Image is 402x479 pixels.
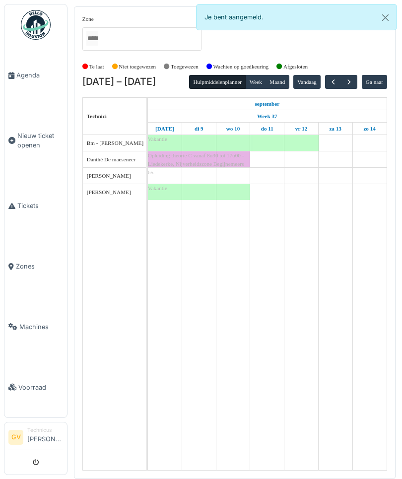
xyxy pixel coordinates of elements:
li: GV [8,430,23,445]
a: Zones [4,236,67,297]
a: 11 september 2025 [259,123,276,135]
a: Nieuw ticket openen [4,106,67,176]
div: Technicus [27,426,63,434]
label: Te laat [89,63,104,71]
a: GV Technicus[PERSON_NAME] [8,426,63,450]
a: 13 september 2025 [327,123,344,135]
button: Maand [266,75,289,89]
a: 12 september 2025 [293,123,310,135]
button: Vorige [325,75,341,89]
span: Tickets [17,201,63,210]
span: Voorraad [18,383,63,392]
span: Vakantie [148,185,167,191]
span: Opleiding theorie C vanaf 8u30 tot 17u00 - Liedekerke, Nijverheidszone Begijnemeers 65 [148,152,244,175]
button: Volgende [341,75,357,89]
label: Toegewezen [171,63,199,71]
input: Alles [86,31,98,46]
a: Week 37 [255,110,280,123]
a: Voorraad [4,357,67,417]
button: Close [374,4,397,31]
h2: [DATE] – [DATE] [82,76,156,88]
a: 9 september 2025 [192,123,206,135]
button: Week [245,75,266,89]
img: Badge_color-CXgf-gQk.svg [21,10,51,40]
span: Technici [87,113,107,119]
a: 10 september 2025 [224,123,243,135]
button: Vandaag [293,75,321,89]
div: Je bent aangemeld. [196,4,397,30]
li: [PERSON_NAME] [27,426,63,448]
label: Zone [82,15,94,23]
label: Niet toegewezen [119,63,156,71]
label: Afgesloten [283,63,308,71]
a: Machines [4,297,67,357]
span: Danthé De maeseneer [87,156,135,162]
span: Bm - [PERSON_NAME] [87,140,143,146]
span: [PERSON_NAME] [87,173,131,179]
span: Agenda [16,70,63,80]
a: 14 september 2025 [361,123,378,135]
span: Machines [19,322,63,332]
span: [PERSON_NAME] [87,189,131,195]
span: Vakantie [148,136,167,142]
a: Agenda [4,45,67,106]
a: 8 september 2025 [153,123,177,135]
label: Wachten op goedkeuring [213,63,269,71]
span: Zones [16,262,63,271]
a: Tickets [4,176,67,236]
a: 8 september 2025 [252,98,282,110]
button: Ga naar [362,75,388,89]
span: Nieuw ticket openen [17,131,63,150]
button: Hulpmiddelenplanner [189,75,246,89]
